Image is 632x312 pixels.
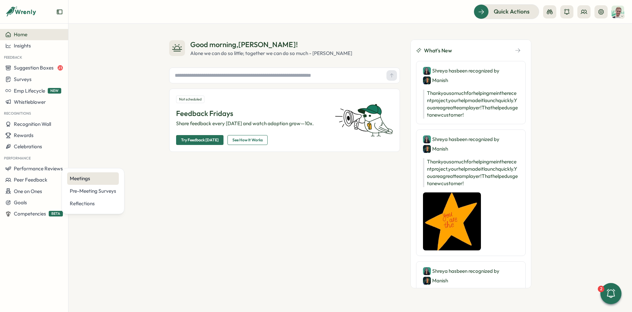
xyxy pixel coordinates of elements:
[49,211,63,216] span: BETA
[70,175,116,182] div: Meetings
[423,76,448,84] div: Manish
[176,96,204,103] div: Not scheduled
[70,187,116,195] div: Pre-Meeting Surveys
[423,135,431,143] img: Shreya
[14,177,47,183] span: Peer Feedback
[190,50,352,57] div: Alone we can do so little; together we can do so much - [PERSON_NAME]
[14,65,54,71] span: Suggestion Boxes
[423,277,431,285] img: Manish Panwar
[423,90,519,119] p: Thank you so much for helping me in the recent project, your help made it launch quickly. You are...
[423,67,431,75] img: Shreya
[227,135,268,145] button: See How It Works
[424,46,452,55] span: What's New
[423,158,519,187] p: Thank you so much for helping me in the recent project, your help made it launch quickly. You are...
[423,267,519,285] div: Shreya has been recognized by
[70,200,116,207] div: Reflections
[176,108,327,119] p: Feedback Fridays
[423,276,448,285] div: Manish
[14,76,32,82] span: Surveys
[48,88,61,94] span: NEW
[14,199,27,206] span: Goals
[423,76,431,84] img: Manish Panwar
[232,135,263,145] span: See How It Works
[14,121,51,127] span: Recognition Wall
[423,145,448,153] div: Manish
[14,188,42,194] span: One on Ones
[14,88,45,94] span: Emp Lifecycle
[14,132,34,138] span: Rewards
[423,192,481,250] img: Recognition Image
[190,40,352,50] div: Good morning , [PERSON_NAME] !
[14,99,46,105] span: Whistleblower
[600,283,621,304] button: 2
[56,9,63,15] button: Expand sidebar
[58,65,63,71] span: 23
[67,185,119,197] a: Pre-Meeting Surveys
[67,172,119,185] a: Meetings
[423,67,519,84] div: Shreya has been recognized by
[494,7,530,16] span: Quick Actions
[612,6,624,18] img: Matt Brooks
[423,135,519,153] div: Shreya has been recognized by
[474,4,539,19] button: Quick Actions
[176,135,224,145] button: Try Feedback [DATE]
[14,211,46,217] span: Competencies
[423,267,431,275] img: Shreya
[176,120,327,127] p: Share feedback every [DATE] and watch adoption grow—10x.
[67,197,119,210] a: Reflections
[14,31,27,38] span: Home
[14,143,42,150] span: Celebrations
[423,145,431,153] img: Manish Panwar
[14,43,31,49] span: Insights
[14,165,63,172] span: Performance Reviews
[181,135,219,145] span: Try Feedback [DATE]
[598,286,604,292] div: 2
